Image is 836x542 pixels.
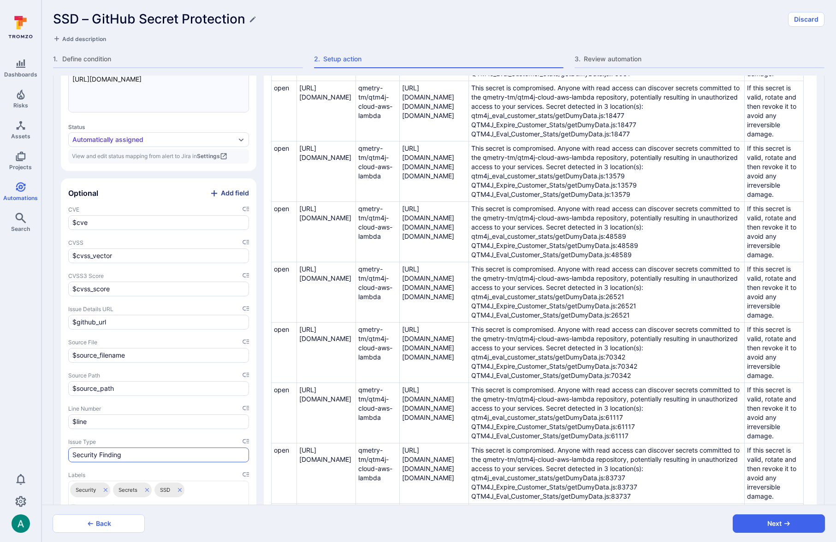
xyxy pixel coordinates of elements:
a: Settings [197,153,227,160]
td: If this secret is valid, rotate and then revoke it to avoid any irreversible damage. [744,383,803,443]
i: placeholder selector [243,206,249,212]
td: qmetry-tm/qtm4j-cloud-aws-lambda [356,323,399,383]
span: Assets [11,133,30,140]
a: [URL][DOMAIN_NAME][DOMAIN_NAME][DOMAIN_NAME] [402,325,454,361]
p: Source File [68,339,249,346]
span: Define condition [62,54,303,64]
i: placeholder selector [243,405,249,412]
span: Risks [13,102,28,109]
span: Add description [62,35,106,42]
td: If this secret is valid, rotate and then revoke it to avoid any irreversible damage. [744,323,803,383]
p: CVE [68,206,249,213]
td: If this secret is valid, rotate and then revoke it to avoid any irreversible damage. [744,81,803,141]
td: qmetry-tm/qtm4j-cloud-aws-lambda [356,262,399,323]
span: Secrets [113,485,143,495]
a: [URL][DOMAIN_NAME] [299,446,351,463]
div: Security [70,483,110,497]
td: qmetry-tm/qtm4j-cloud-aws-lambda [356,202,399,262]
p: Line Number [68,405,249,412]
a: [URL][DOMAIN_NAME][DOMAIN_NAME][DOMAIN_NAME] [402,265,454,300]
td: This secret is compromised. Anyone with read access can discover secrets committed to the qmetry-... [468,202,744,262]
div: Arjan Dehar [12,514,30,533]
td: qmetry-tm/qtm4j-cloud-aws-lambda [356,383,399,443]
span: Dashboards [4,71,37,78]
input: Issue Details URL input [72,318,245,327]
div: Status toggle [68,124,249,147]
td: This secret is compromised. Anyone with read access can discover secrets committed to the qmetry-... [468,262,744,323]
input: Issue Type input [72,450,245,460]
i: placeholder selector [243,372,249,378]
i: placeholder selector [243,471,249,478]
span: Automations [3,194,38,201]
td: open [272,383,297,443]
button: Edit title [249,16,256,23]
td: open [272,443,297,504]
a: [URL][DOMAIN_NAME][DOMAIN_NAME][DOMAIN_NAME] [402,144,454,180]
h1: SSD – GitHub Secret Protection [53,12,245,27]
button: Next [733,514,825,533]
button: Discard [788,12,824,27]
div: Secrets [113,483,152,497]
p: View and edit status mapping from alert to Jira in [68,149,249,164]
p: Labels [68,471,249,479]
td: qmetry-tm/qtm4j-cloud-aws-lambda [356,141,399,202]
h2: Optional [68,189,98,198]
p: Add field [221,189,249,198]
i: placeholder selector [243,438,249,445]
a: [URL][DOMAIN_NAME] [299,205,351,222]
td: If this secret is valid, rotate and then revoke it to avoid any irreversible damage. [744,141,803,202]
a: [URL][DOMAIN_NAME] [299,84,351,101]
input: Line Number input [72,417,245,426]
td: If this secret is valid, rotate and then revoke it to avoid any irreversible damage. [744,443,803,504]
td: open [272,81,297,141]
a: [URL][DOMAIN_NAME] [299,144,351,161]
div: SSD [154,483,184,497]
span: 1 . [53,54,60,64]
div: Labels input [68,481,249,515]
i: placeholder selector [243,306,249,312]
td: This secret is compromised. Anyone with read access can discover secrets committed to the qmetry-... [468,443,744,504]
input: Type to search [69,499,231,515]
input: CVSS3 Score input [72,284,245,294]
td: open [272,323,297,383]
span: Projects [9,164,32,171]
input: Source File input [72,351,245,360]
td: open [272,262,297,323]
span: 2 . [314,54,321,64]
td: This secret is compromised. Anyone with read access can discover secrets committed to the qmetry-... [468,383,744,443]
p: CVSS3 Score [68,272,249,280]
p: Issue Details URL [68,306,249,313]
span: Status [68,124,249,130]
td: open [272,141,297,202]
td: open [272,202,297,262]
span: Search [11,225,30,232]
input: Source Path input [72,384,245,393]
p: Issue Type [68,438,249,446]
button: Back [53,514,145,533]
td: qmetry-tm/qtm4j-cloud-aws-lambda [356,81,399,141]
a: [URL][DOMAIN_NAME] [299,386,351,403]
p: Source Path [68,372,249,379]
a: [URL][DOMAIN_NAME][DOMAIN_NAME][DOMAIN_NAME] [402,84,454,119]
td: This secret is compromised. Anyone with read access can discover secrets committed to the qmetry-... [468,141,744,202]
td: qmetry-tm/qtm4j-cloud-aws-lambda [356,443,399,504]
td: If this secret is valid, rotate and then revoke it to avoid any irreversible damage. [744,262,803,323]
i: placeholder selector [243,239,249,246]
input: CVE input [72,218,245,227]
td: If this secret is valid, rotate and then revoke it to avoid any irreversible damage. [744,202,803,262]
button: Automatically assigned [72,136,236,143]
button: Add description [53,34,106,43]
p: CVSS [68,239,249,247]
a: [URL][DOMAIN_NAME][DOMAIN_NAME][DOMAIN_NAME] [402,205,454,240]
a: [URL][DOMAIN_NAME] [299,265,351,282]
i: placeholder selector [243,272,249,279]
span: Review automation [584,54,824,64]
a: [URL][DOMAIN_NAME][DOMAIN_NAME][DOMAIN_NAME] [402,386,454,421]
td: This secret is compromised. Anyone with read access can discover secrets committed to the qmetry-... [468,323,744,383]
span: Security [70,485,101,495]
td: This secret is compromised. Anyone with read access can discover secrets committed to the qmetry-... [468,81,744,141]
button: Add field [209,189,249,198]
input: CVSS input [72,251,245,260]
a: [URL][DOMAIN_NAME][DOMAIN_NAME][DOMAIN_NAME] [402,446,454,482]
